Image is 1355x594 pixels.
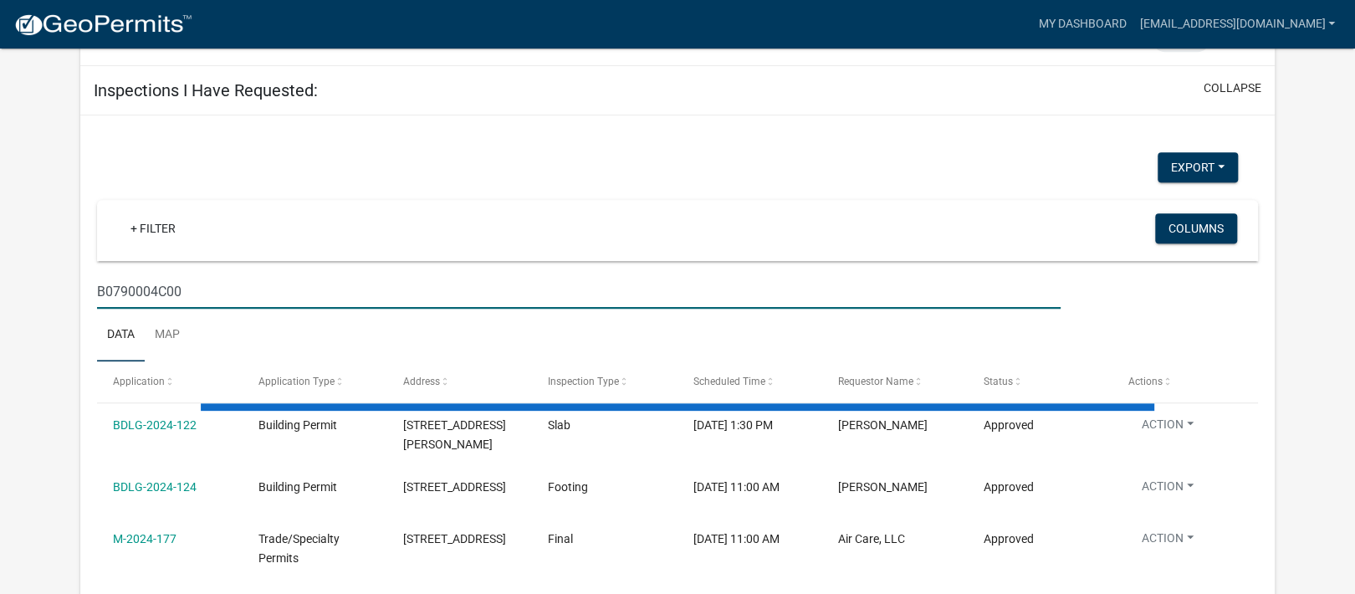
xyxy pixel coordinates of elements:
a: [EMAIL_ADDRESS][DOMAIN_NAME] [1133,8,1342,40]
datatable-header-cell: Address [387,361,532,402]
span: Application [113,376,165,387]
button: Action [1128,416,1207,440]
datatable-header-cell: Application [97,361,242,402]
datatable-header-cell: Status [967,361,1112,402]
a: Data [97,309,145,362]
a: BDLG-2024-122 [113,418,197,432]
span: Requestor Name [838,376,913,387]
span: Air Care, LLC [838,532,905,545]
button: Action [1128,478,1207,502]
datatable-header-cell: Actions [1112,361,1257,402]
span: 150 RIVERVALE DR [403,480,506,494]
span: 273 HIDDEN SPRINGS RD [403,532,506,545]
span: Approved [983,480,1033,494]
span: Address [403,376,440,387]
button: Columns [1155,213,1237,243]
span: Application Type [258,376,335,387]
span: RACHEL TROLINGER [838,480,928,494]
button: Export [1158,152,1238,182]
a: My Dashboard [1031,8,1133,40]
span: Building Permit [258,480,337,494]
span: Slab [548,418,570,432]
span: Building Permit [258,418,337,432]
a: + Filter [117,213,189,243]
a: M-2024-177 [113,532,176,545]
datatable-header-cell: Scheduled Time [677,361,822,402]
span: 3001 VADA RD [403,418,506,451]
datatable-header-cell: Requestor Name [822,361,967,402]
span: RACHEL TROLINGER [838,418,928,432]
button: collapse [1204,79,1261,97]
a: Map [145,309,190,362]
span: Inspection Type [548,376,619,387]
datatable-header-cell: Application Type [242,361,386,402]
button: Action [1128,530,1207,554]
input: Search for inspections [97,274,1061,309]
span: Approved [983,532,1033,545]
a: BDLG-2024-124 [113,480,197,494]
datatable-header-cell: Inspection Type [532,361,677,402]
span: 05/30/2024, 1:30 PM [693,418,773,432]
span: Actions [1128,376,1163,387]
span: Final [548,532,573,545]
span: Trade/Specialty Permits [258,532,340,565]
span: Status [983,376,1012,387]
span: Footing [548,480,588,494]
h5: Inspections I Have Requested: [94,80,318,100]
span: 06/14/2024, 11:00 AM [693,532,780,545]
span: 06/14/2024, 11:00 AM [693,480,780,494]
span: Approved [983,418,1033,432]
span: Scheduled Time [693,376,765,387]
